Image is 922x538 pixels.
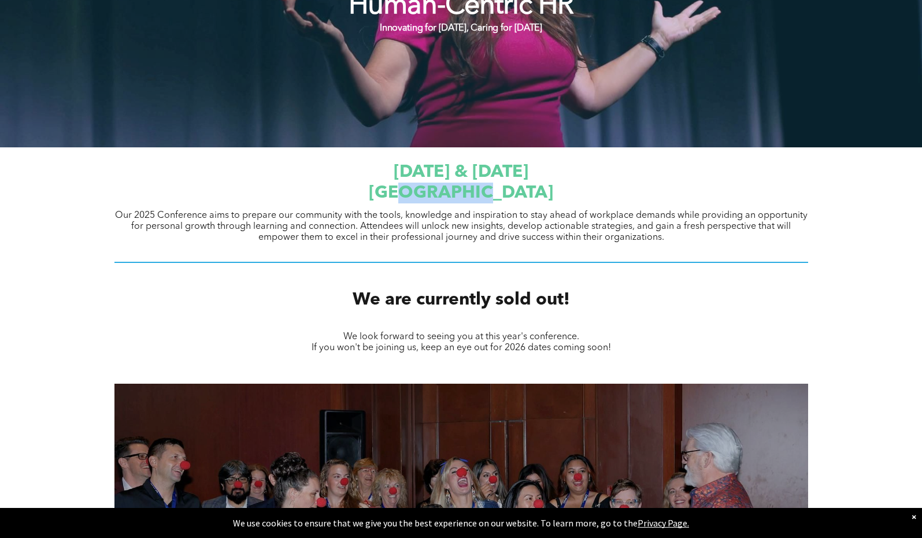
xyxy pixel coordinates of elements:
span: We are currently sold out! [353,291,570,309]
span: If you won't be joining us, keep an eye out for 2026 dates coming soon! [312,343,611,353]
strong: Innovating for [DATE], Caring for [DATE] [380,24,542,33]
div: Dismiss notification [912,511,916,522]
a: Privacy Page. [638,517,689,529]
span: [DATE] & [DATE] [394,164,528,181]
span: Our 2025 Conference aims to prepare our community with the tools, knowledge and inspiration to st... [115,211,808,242]
span: We look forward to seeing you at this year's conference. [343,332,579,342]
span: [GEOGRAPHIC_DATA] [369,184,553,202]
